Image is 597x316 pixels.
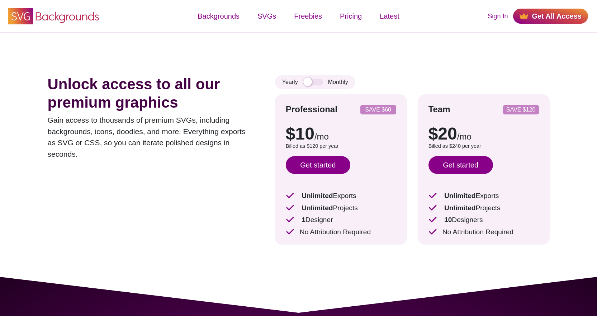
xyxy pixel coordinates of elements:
a: Backgrounds [189,5,248,27]
p: Gain access to thousands of premium SVGs, including backgrounds, icons, doodles, and more. Everyt... [48,114,254,160]
p: Designers [428,215,539,225]
strong: Unlimited [444,192,475,199]
h1: Unlock access to all our premium graphics [48,75,254,112]
a: Get started [428,156,493,174]
p: Designer [286,215,396,225]
a: Pricing [331,5,371,27]
p: Projects [428,203,539,213]
p: Billed as $240 per year [428,142,539,150]
p: Projects [286,203,396,213]
p: Exports [286,191,396,201]
p: SAVE $60 [363,107,393,113]
p: $10 [286,125,396,142]
a: Get started [286,156,350,174]
span: /mo [314,132,329,141]
strong: Unlimited [302,192,333,199]
p: No Attribution Required [286,227,396,237]
strong: Unlimited [302,204,333,212]
strong: 1 [302,216,305,223]
strong: Unlimited [444,204,475,212]
a: Latest [371,5,408,27]
a: Get All Access [513,9,588,24]
span: /mo [457,132,472,141]
div: Yearly Monthly [275,75,355,89]
p: SAVE $120 [506,107,536,113]
strong: Team [428,104,450,114]
a: Sign In [488,11,508,21]
a: SVGs [248,5,285,27]
p: No Attribution Required [428,227,539,237]
p: Exports [428,191,539,201]
strong: Professional [286,104,337,114]
p: Billed as $120 per year [286,142,396,150]
strong: 10 [444,216,452,223]
p: $20 [428,125,539,142]
a: Freebies [285,5,331,27]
